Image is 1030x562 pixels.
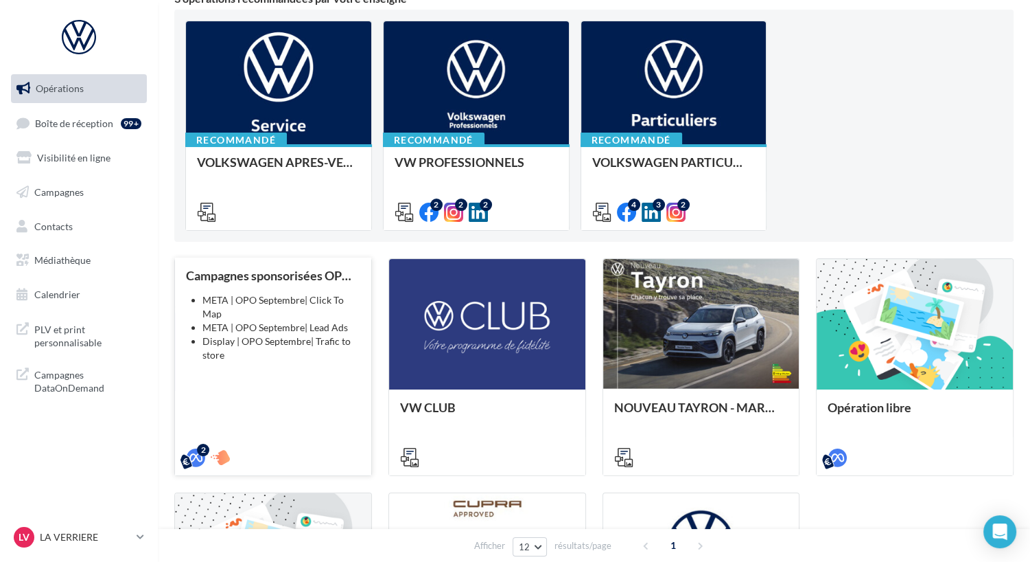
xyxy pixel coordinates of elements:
span: Boîte de réception [35,117,113,128]
a: LV LA VERRIERE [11,524,147,550]
div: Recommandé [383,133,484,148]
span: Contacts [34,220,73,232]
span: Visibilité en ligne [37,152,110,164]
span: Calendrier [34,289,80,300]
span: 12 [519,541,530,552]
span: résultats/page [554,539,611,552]
a: Campagnes DataOnDemand [8,360,150,401]
li: META | OPO Septembre| Lead Ads [202,321,360,335]
div: 2 [430,199,443,211]
a: PLV et print personnalisable [8,315,150,355]
a: Opérations [8,74,150,103]
p: LA VERRIERE [40,530,131,544]
span: LV [19,530,30,544]
div: Open Intercom Messenger [983,515,1016,548]
a: Boîte de réception99+ [8,109,150,138]
div: 3 [653,199,665,211]
div: 99+ [121,118,141,129]
li: META | OPO Septembre| Click To Map [202,293,360,321]
div: NOUVEAU TAYRON - MARS 2025 [614,401,788,428]
span: Campagnes [34,186,84,198]
div: 4 [628,199,640,211]
a: Médiathèque [8,246,150,275]
a: Calendrier [8,280,150,309]
div: Opération libre [828,401,1002,428]
span: Opérations [36,82,84,94]
div: VW PROFESSIONNELS [395,155,558,183]
div: Campagnes sponsorisées OPO Septembre [186,269,360,282]
li: Display | OPO Septembre| Trafic to store [202,335,360,362]
a: Campagnes [8,178,150,207]
span: PLV et print personnalisable [34,320,141,350]
div: VOLKSWAGEN APRES-VENTE [197,155,360,183]
div: Recommandé [185,133,287,148]
span: 1 [662,535,684,557]
div: 2 [455,199,467,211]
span: Médiathèque [34,254,91,266]
span: Afficher [474,539,505,552]
div: 2 [677,199,690,211]
div: Recommandé [581,133,682,148]
div: 2 [197,444,209,456]
div: VW CLUB [400,401,574,428]
div: VOLKSWAGEN PARTICULIER [592,155,756,183]
div: 2 [480,199,492,211]
a: Contacts [8,212,150,241]
a: Visibilité en ligne [8,144,150,172]
button: 12 [513,537,548,557]
span: Campagnes DataOnDemand [34,366,141,395]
